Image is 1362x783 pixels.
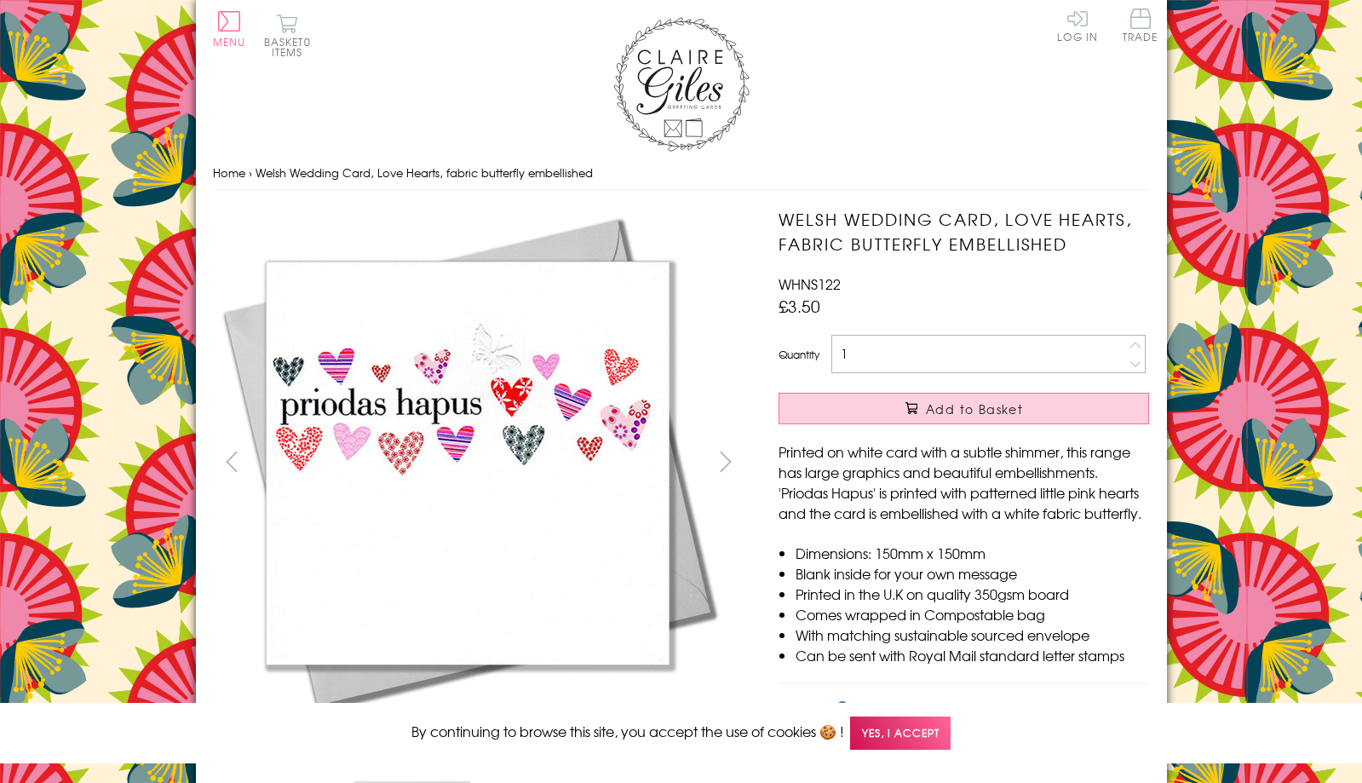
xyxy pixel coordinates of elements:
h1: Welsh Wedding Card, Love Hearts, fabric butterfly embellished [779,207,1149,256]
button: prev [213,442,251,481]
li: Comes wrapped in Compostable bag [796,604,1149,625]
a: Log In [1057,9,1098,42]
a: Home [213,164,245,181]
span: Add to Basket [926,400,1023,417]
li: Printed in the U.K on quality 350gsm board [796,584,1149,604]
img: Claire Giles Greetings Cards [613,17,750,152]
span: Menu [213,34,246,49]
li: With matching sustainable sourced envelope [796,625,1149,645]
li: Blank inside for your own message [796,563,1149,584]
span: › [249,164,252,181]
a: Trade [1123,9,1158,45]
nav: breadcrumbs [213,156,1150,191]
span: Yes, I accept [850,717,951,750]
label: Quantity [779,347,819,362]
li: Can be sent with Royal Mail standard letter stamps [796,645,1149,665]
button: Basket0 items [264,14,311,57]
li: Dimensions: 150mm x 150mm [796,543,1149,563]
span: Trade [1123,9,1158,42]
button: Add to Basket [779,393,1149,424]
span: WHNS122 [779,273,841,294]
button: Menu [213,11,246,47]
span: 0 items [272,34,311,60]
button: next [706,442,744,481]
p: Printed on white card with a subtle shimmer, this range has large graphics and beautiful embellis... [779,441,1149,523]
span: £3.50 [779,294,820,318]
img: Welsh Wedding Card, Love Hearts, fabric butterfly embellished [213,207,724,718]
span: Welsh Wedding Card, Love Hearts, fabric butterfly embellished [256,164,593,181]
